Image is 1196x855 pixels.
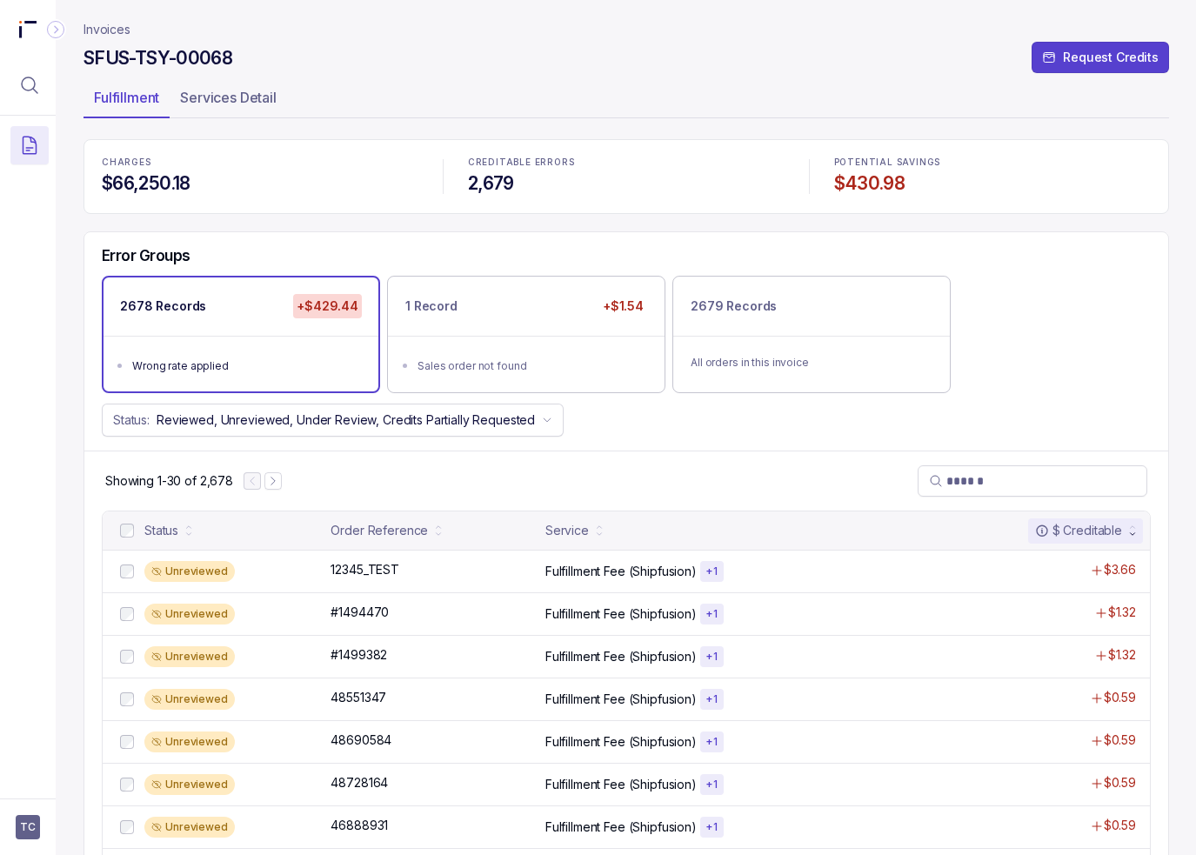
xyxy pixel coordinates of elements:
[545,522,589,539] div: Service
[105,472,233,490] div: Remaining page entries
[705,778,718,792] p: + 1
[545,818,697,836] p: Fulfillment Fee (Shipfusion)
[545,733,697,751] p: Fulfillment Fee (Shipfusion)
[331,774,388,792] p: 48728164
[1104,561,1136,578] p: $3.66
[16,815,40,839] button: User initials
[545,691,697,708] p: Fulfillment Fee (Shipfusion)
[120,692,134,706] input: checkbox-checkbox
[84,21,130,38] a: Invoices
[691,297,777,315] p: 2679 Records
[834,171,1151,196] h4: $430.98
[545,776,697,793] p: Fulfillment Fee (Shipfusion)
[144,646,235,667] div: Unreviewed
[10,126,49,164] button: Menu Icon Button DocumentTextIcon
[331,731,391,749] p: 48690584
[102,404,564,437] button: Status:Reviewed, Unreviewed, Under Review, Credits Partially Requested
[1104,689,1136,706] p: $0.59
[102,246,190,265] h5: Error Groups
[84,83,1169,118] ul: Tab Group
[144,774,235,795] div: Unreviewed
[468,157,785,168] p: CREDITABLE ERRORS
[1104,774,1136,792] p: $0.59
[331,604,389,621] p: #1494470
[705,820,718,834] p: + 1
[705,564,718,578] p: + 1
[10,66,49,104] button: Menu Icon Button MagnifyingGlassIcon
[545,605,697,623] p: Fulfillment Fee (Shipfusion)
[84,83,170,118] li: Tab Fulfillment
[84,21,130,38] nav: breadcrumb
[105,472,233,490] p: Showing 1-30 of 2,678
[120,778,134,792] input: checkbox-checkbox
[705,607,718,621] p: + 1
[120,564,134,578] input: checkbox-checkbox
[120,650,134,664] input: checkbox-checkbox
[144,561,235,582] div: Unreviewed
[264,472,282,490] button: Next Page
[144,689,235,710] div: Unreviewed
[120,607,134,621] input: checkbox-checkbox
[293,294,362,318] p: +$429.44
[331,689,386,706] p: 48551347
[834,157,1151,168] p: POTENTIAL SAVINGS
[545,648,697,665] p: Fulfillment Fee (Shipfusion)
[144,522,178,539] div: Status
[120,297,206,315] p: 2678 Records
[331,561,399,578] p: 12345_TEST
[120,820,134,834] input: checkbox-checkbox
[113,411,150,429] p: Status:
[418,357,645,375] div: Sales order not found
[468,171,785,196] h4: 2,679
[102,171,418,196] h4: $66,250.18
[545,563,697,580] p: Fulfillment Fee (Shipfusion)
[1108,604,1136,621] p: $1.32
[132,357,360,375] div: Wrong rate applied
[180,87,277,108] p: Services Detail
[84,46,232,70] h4: SFUS-TSY-00068
[102,157,418,168] p: CHARGES
[691,354,932,371] p: All orders in this invoice
[1035,522,1122,539] div: $ Creditable
[1108,646,1136,664] p: $1.32
[331,522,428,539] div: Order Reference
[331,646,387,664] p: #1499382
[170,83,287,118] li: Tab Services Detail
[45,19,66,40] div: Collapse Icon
[94,87,159,108] p: Fulfillment
[1063,49,1159,66] p: Request Credits
[144,604,235,625] div: Unreviewed
[705,692,718,706] p: + 1
[1104,817,1136,834] p: $0.59
[120,735,134,749] input: checkbox-checkbox
[1104,731,1136,749] p: $0.59
[705,650,718,664] p: + 1
[120,524,134,538] input: checkbox-checkbox
[705,735,718,749] p: + 1
[144,731,235,752] div: Unreviewed
[599,294,647,318] p: +$1.54
[1032,42,1169,73] button: Request Credits
[157,411,535,429] p: Reviewed, Unreviewed, Under Review, Credits Partially Requested
[144,817,235,838] div: Unreviewed
[405,297,458,315] p: 1 Record
[331,817,388,834] p: 46888931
